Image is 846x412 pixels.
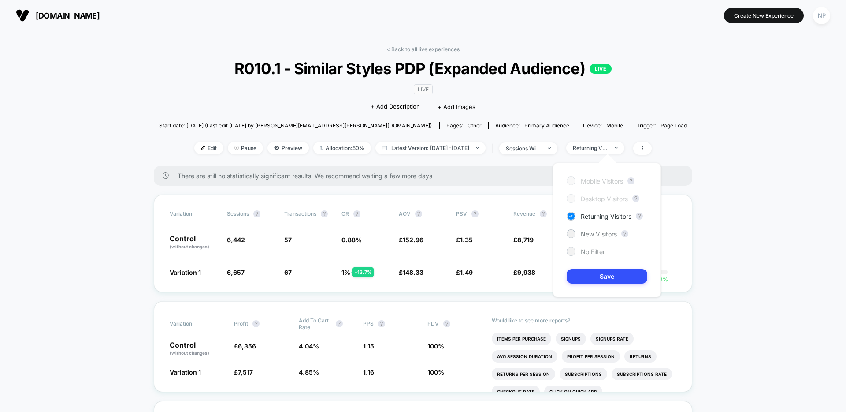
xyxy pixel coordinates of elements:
span: R010.1 - Similar Styles PDP (Expanded Audience) [186,59,661,78]
button: Save [567,269,647,284]
button: ? [415,210,422,217]
span: (without changes) [170,244,209,249]
span: 7,517 [238,368,253,376]
span: 152.96 [403,236,423,243]
span: £ [234,368,253,376]
a: < Back to all live experiences [386,46,460,52]
span: £ [456,236,473,243]
span: 0.88 % [341,236,362,243]
button: ? [636,213,643,220]
span: PPS [363,320,374,327]
button: ? [253,210,260,217]
span: Profit [234,320,248,327]
span: Variation [170,210,218,217]
img: end [548,147,551,149]
span: £ [456,269,473,276]
span: Returning Visitors [581,213,631,220]
span: [DOMAIN_NAME] [36,11,100,20]
button: ? [336,320,343,327]
div: Returning Visitors [573,145,608,151]
button: ? [443,320,450,327]
img: end [234,146,239,150]
img: end [476,147,479,149]
button: ? [252,320,260,327]
span: Transactions [284,210,316,217]
span: mobile [606,122,623,129]
span: £ [234,342,256,350]
span: + Add Description [371,102,420,111]
span: Edit [194,142,223,154]
span: £ [513,269,535,276]
img: rebalance [320,146,323,150]
div: Trigger: [637,122,687,129]
span: Add To Cart Rate [299,317,331,330]
span: 6,442 [227,236,245,243]
p: Control [170,341,225,356]
span: No Filter [581,248,605,255]
span: | [490,142,499,155]
span: 1 % [341,269,350,276]
span: Variation [170,317,218,330]
span: 57 [284,236,292,243]
li: Signups [556,333,586,345]
button: ? [621,230,628,237]
span: (without changes) [170,350,209,356]
li: Avg Session Duration [492,350,557,363]
span: £ [399,269,423,276]
span: Sessions [227,210,249,217]
span: Start date: [DATE] (Last edit [DATE] by [PERSON_NAME][EMAIL_ADDRESS][PERSON_NAME][DOMAIN_NAME]) [159,122,432,129]
img: Visually logo [16,9,29,22]
div: Pages: [446,122,482,129]
img: calendar [382,146,387,150]
div: NP [813,7,830,24]
span: PDV [427,320,439,327]
span: AOV [399,210,411,217]
img: edit [201,146,205,150]
span: Device: [576,122,630,129]
span: 1.49 [460,269,473,276]
span: 4.85 % [299,368,319,376]
span: CR [341,210,349,217]
button: ? [632,195,639,202]
li: Returns [624,350,657,363]
span: Variation 1 [170,368,201,376]
span: Revenue [513,210,535,217]
button: ? [627,177,634,184]
span: 4.04 % [299,342,319,350]
span: 148.33 [403,269,423,276]
li: Click On Quick Add [544,386,602,398]
span: 100 % [427,342,444,350]
span: Preview [267,142,309,154]
span: New Visitors [581,230,617,238]
span: Variation 1 [170,269,201,276]
span: 8,719 [517,236,534,243]
span: 1.35 [460,236,473,243]
span: 67 [284,269,292,276]
p: LIVE [590,64,612,74]
li: Signups Rate [590,333,634,345]
span: Mobile Visitors [581,177,623,185]
button: [DOMAIN_NAME] [13,8,102,22]
span: 9,938 [517,269,535,276]
span: Pause [228,142,263,154]
button: ? [378,320,385,327]
span: There are still no statistically significant results. We recommend waiting a few more days [178,172,675,180]
button: Create New Experience [724,8,804,23]
span: £ [399,236,423,243]
li: Items Per Purchase [492,333,551,345]
button: NP [810,7,833,25]
span: 6,356 [238,342,256,350]
li: Profit Per Session [562,350,620,363]
div: Audience: [495,122,569,129]
li: Checkout Rate [492,386,540,398]
button: ? [321,210,328,217]
p: Control [170,235,218,250]
span: Latest Version: [DATE] - [DATE] [375,142,486,154]
span: 1.15 [363,342,374,350]
span: other [468,122,482,129]
span: PSV [456,210,467,217]
img: end [615,147,618,149]
div: sessions with impression [506,145,541,152]
li: Returns Per Session [492,368,555,380]
button: ? [471,210,479,217]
